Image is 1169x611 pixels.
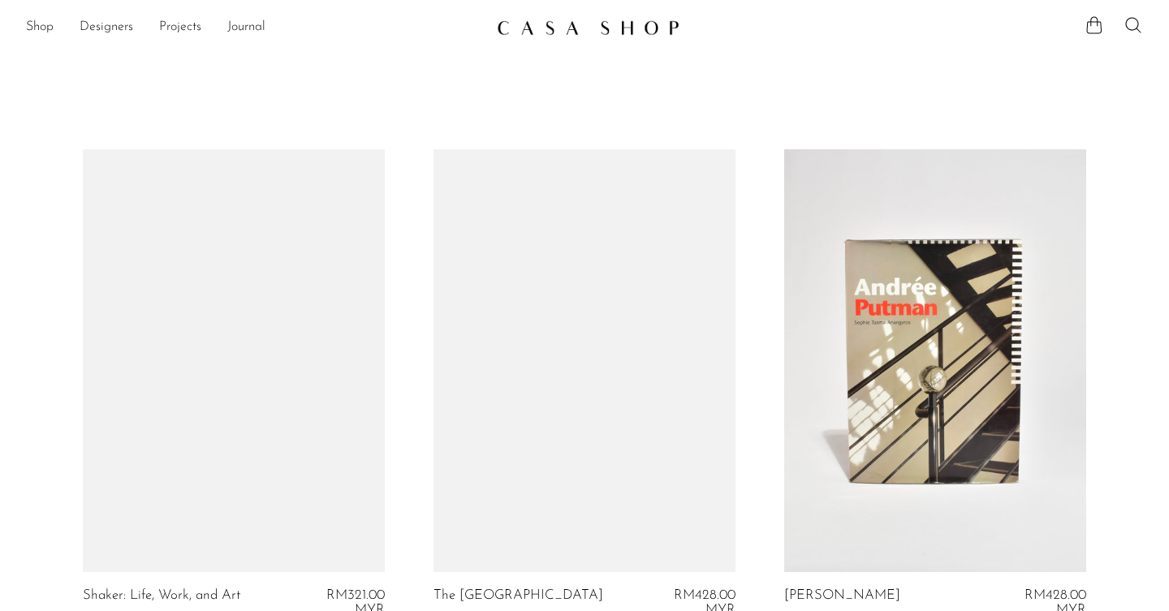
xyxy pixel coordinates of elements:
a: Shop [26,17,54,38]
a: Projects [159,17,201,38]
a: Journal [227,17,265,38]
a: Designers [80,17,133,38]
nav: Desktop navigation [26,14,484,41]
ul: NEW HEADER MENU [26,14,484,41]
